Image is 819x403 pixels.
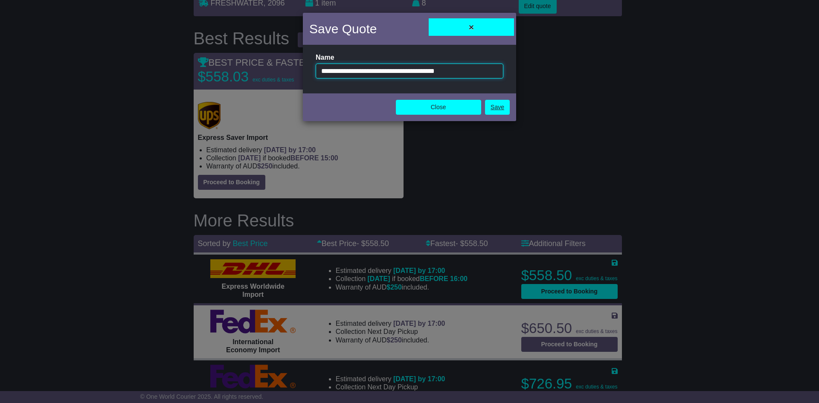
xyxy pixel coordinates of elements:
[469,22,474,32] span: ×
[485,100,510,115] a: Save
[316,53,334,61] label: Name
[396,100,481,115] button: Close
[429,18,514,36] button: Close
[309,19,377,38] h4: Save Quote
